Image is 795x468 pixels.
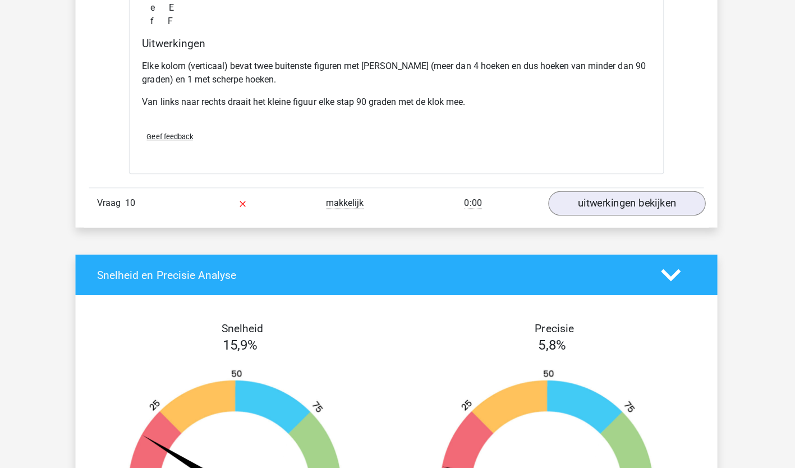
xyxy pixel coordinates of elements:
span: e [153,3,171,16]
p: Elke kolom (verticaal) bevat twee buitenste figuren met [PERSON_NAME] (meer dan 4 hoeken en dus h... [145,61,651,88]
span: Geef feedback [149,134,195,142]
span: 0:00 [466,199,483,210]
h4: Snelheid en Precisie Analyse [100,269,645,282]
div: E [145,3,651,16]
h4: Snelheid [100,323,389,336]
div: F [145,16,651,30]
span: f [153,16,170,30]
span: 10 [128,199,138,209]
span: Vraag [100,198,128,211]
p: Van links naar rechts draait het kleine figuur elke stap 90 graden met de klok mee. [145,97,651,110]
span: 5,8% [539,338,567,354]
h4: Uitwerkingen [145,39,651,52]
span: makkelijk [328,199,365,210]
span: 15,9% [225,338,260,354]
h4: Precisie [411,323,700,336]
a: uitwerkingen bekijken [549,192,705,217]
